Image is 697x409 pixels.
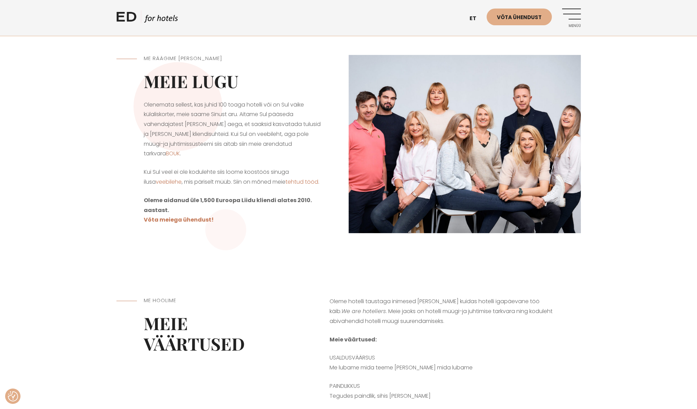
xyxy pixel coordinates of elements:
[487,9,552,25] a: Võta ühendust
[116,10,178,27] a: ED HOTELS
[330,353,554,373] p: USALDUSVÄÄRSUS
[330,364,473,371] span: Me lubame mida teeme [PERSON_NAME] mida lubame
[330,381,554,401] p: PAINDLIKKUS Tegudes paindlik, sihis [PERSON_NAME]
[330,297,554,326] p: Oleme hotelli taustaga inimesed [PERSON_NAME] kuidas hotelli igapäevane töö käib. . Meie jaoks on...
[330,336,377,343] strong: Meie väärtused:
[144,71,321,91] h2: Meie lugu
[156,178,182,186] a: veebilehe
[8,391,18,401] button: Nõusolekueelistused
[466,10,487,27] a: et
[144,216,214,224] a: Võta meiega ühendust!
[144,297,275,305] h5: Me hoolime
[144,196,312,214] strong: Oleme aidanud üle 1,500 Euroopa Liidu kliendi alates 2010. aastast.
[144,313,275,354] h2: Meie väärtused
[285,178,318,186] a: tehtud tööd
[144,167,321,187] p: Kui Sul veel ei ole kodulehte siis loome koostöös sinuga ilusa , mis päriselt müüb. Siin on mõned...
[341,307,386,315] em: We are hoteliers
[562,9,581,27] a: Menüü
[8,391,18,401] img: Revisit consent button
[144,100,321,159] p: Olenemata sellest, kas juhid 100 toaga hotelli või on Sul väike külaliskorter, meie saame Sinust ...
[144,55,321,62] h5: ME RÄÄGIME [PERSON_NAME]
[562,24,581,28] span: Menüü
[166,150,180,157] a: BOUK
